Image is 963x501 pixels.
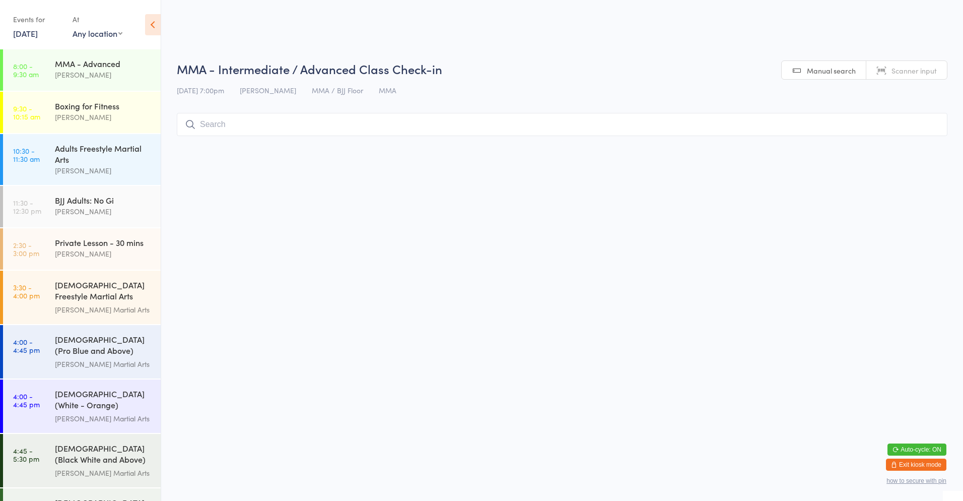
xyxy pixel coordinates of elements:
a: 11:30 -12:30 pmBJJ Adults: No Gi[PERSON_NAME] [3,186,161,227]
div: BJJ Adults: No Gi [55,195,152,206]
span: MMA / BJJ Floor [312,85,363,95]
div: At [73,11,122,28]
span: MMA [379,85,396,95]
time: 4:00 - 4:45 pm [13,338,40,354]
time: 4:00 - 4:45 pm [13,392,40,408]
div: [PERSON_NAME] [55,206,152,217]
div: Events for [13,11,62,28]
div: MMA - Advanced [55,58,152,69]
a: 2:30 -3:00 pmPrivate Lesson - 30 mins[PERSON_NAME] [3,228,161,270]
input: Search [177,113,947,136]
button: Exit kiosk mode [886,459,946,471]
time: 10:30 - 11:30 am [13,147,40,163]
div: [PERSON_NAME] [55,69,152,81]
span: [PERSON_NAME] [240,85,296,95]
time: 3:30 - 4:00 pm [13,283,40,299]
span: [DATE] 7:00pm [177,85,224,95]
div: [DEMOGRAPHIC_DATA] (Black White and Above) Freestyle Martial ... [55,443,152,467]
time: 4:45 - 5:30 pm [13,447,39,463]
span: Manual search [807,66,856,76]
span: Scanner input [891,66,937,76]
time: 9:30 - 10:15 am [13,104,40,120]
a: 4:45 -5:30 pm[DEMOGRAPHIC_DATA] (Black White and Above) Freestyle Martial ...[PERSON_NAME] Martia... [3,434,161,487]
h2: MMA - Intermediate / Advanced Class Check-in [177,60,947,77]
a: 8:00 -9:30 amMMA - Advanced[PERSON_NAME] [3,49,161,91]
a: 9:30 -10:15 amBoxing for Fitness[PERSON_NAME] [3,92,161,133]
time: 11:30 - 12:30 pm [13,199,41,215]
div: [PERSON_NAME] Martial Arts [55,413,152,424]
time: 2:30 - 3:00 pm [13,241,39,257]
time: 8:00 - 9:30 am [13,62,39,78]
div: Adults Freestyle Martial Arts [55,143,152,165]
div: [PERSON_NAME] [55,165,152,176]
a: 10:30 -11:30 amAdults Freestyle Martial Arts[PERSON_NAME] [3,134,161,185]
div: [PERSON_NAME] Martial Arts [55,358,152,370]
div: [PERSON_NAME] Martial Arts [55,304,152,316]
div: [PERSON_NAME] [55,111,152,123]
a: 4:00 -4:45 pm[DEMOGRAPHIC_DATA] (White - Orange) Freestyle Martial Arts[PERSON_NAME] Martial Arts [3,380,161,433]
div: [DEMOGRAPHIC_DATA] Freestyle Martial Arts (Little Heroes) [55,279,152,304]
button: how to secure with pin [886,477,946,484]
div: [PERSON_NAME] Martial Arts [55,467,152,479]
a: [DATE] [13,28,38,39]
div: [DEMOGRAPHIC_DATA] (Pro Blue and Above) Freestyle Martial Arts [55,334,152,358]
button: Auto-cycle: ON [887,444,946,456]
a: 4:00 -4:45 pm[DEMOGRAPHIC_DATA] (Pro Blue and Above) Freestyle Martial Arts[PERSON_NAME] Martial ... [3,325,161,379]
div: Private Lesson - 30 mins [55,237,152,248]
div: [DEMOGRAPHIC_DATA] (White - Orange) Freestyle Martial Arts [55,388,152,413]
a: 3:30 -4:00 pm[DEMOGRAPHIC_DATA] Freestyle Martial Arts (Little Heroes)[PERSON_NAME] Martial Arts [3,271,161,324]
div: Any location [73,28,122,39]
div: [PERSON_NAME] [55,248,152,260]
div: Boxing for Fitness [55,100,152,111]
